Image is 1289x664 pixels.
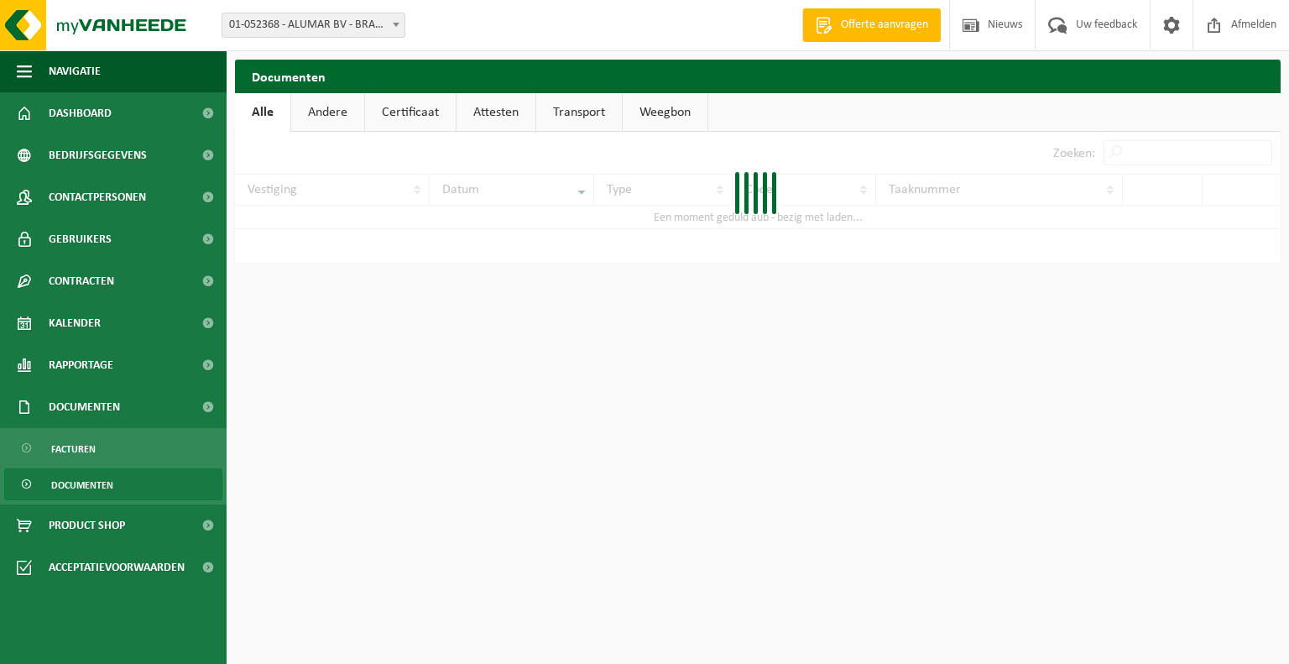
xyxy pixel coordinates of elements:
[235,60,1281,92] h2: Documenten
[365,93,456,132] a: Certificaat
[222,13,405,38] span: 01-052368 - ALUMAR BV - BRAKEL
[49,546,185,588] span: Acceptatievoorwaarden
[49,386,120,428] span: Documenten
[49,260,114,302] span: Contracten
[536,93,622,132] a: Transport
[49,218,112,260] span: Gebruikers
[49,302,101,344] span: Kalender
[51,469,113,501] span: Documenten
[4,432,222,464] a: Facturen
[49,176,146,218] span: Contactpersonen
[291,93,364,132] a: Andere
[51,433,96,465] span: Facturen
[235,93,290,132] a: Alle
[49,134,147,176] span: Bedrijfsgegevens
[49,344,113,386] span: Rapportage
[222,13,404,37] span: 01-052368 - ALUMAR BV - BRAKEL
[837,17,932,34] span: Offerte aanvragen
[623,93,707,132] a: Weegbon
[49,92,112,134] span: Dashboard
[49,50,101,92] span: Navigatie
[4,468,222,500] a: Documenten
[49,505,125,546] span: Product Shop
[802,8,941,42] a: Offerte aanvragen
[457,93,535,132] a: Attesten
